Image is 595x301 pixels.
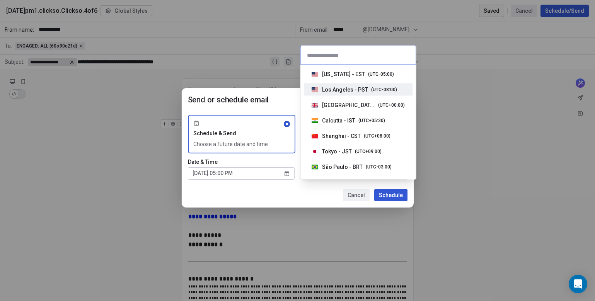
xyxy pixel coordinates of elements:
[355,148,382,155] span: ( UTC+09:00 )
[322,148,352,155] span: Tokyo - JST
[358,117,385,124] span: ( UTC+05:30 )
[371,86,397,93] span: ( UTC-08:00 )
[322,86,368,94] span: Los Angeles - PST
[322,70,365,78] span: [US_STATE] - EST
[322,132,361,140] span: Shanghai - CST
[322,101,375,109] span: [GEOGRAPHIC_DATA] - GMT
[378,102,405,109] span: ( UTC+00:00 )
[366,163,392,170] span: ( UTC-03:00 )
[364,133,390,139] span: ( UTC+08:00 )
[322,117,355,124] span: Calcutta - IST
[368,71,394,78] span: ( UTC-05:00 )
[322,163,363,171] span: São Paulo - BRT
